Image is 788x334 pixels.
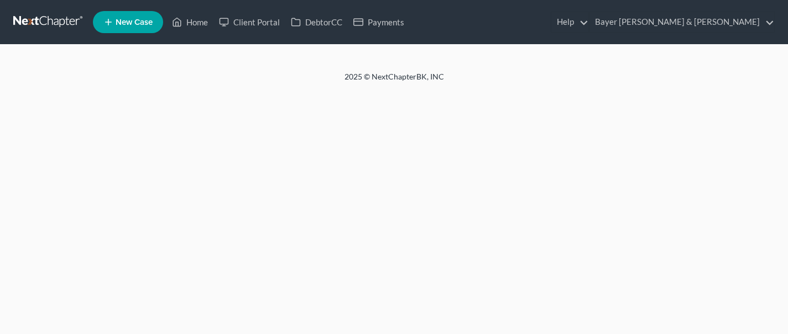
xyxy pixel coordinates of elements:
[166,12,213,32] a: Home
[93,11,163,33] new-legal-case-button: New Case
[213,12,285,32] a: Client Portal
[589,12,774,32] a: Bayer [PERSON_NAME] & [PERSON_NAME]
[285,12,348,32] a: DebtorCC
[551,12,588,32] a: Help
[348,12,410,32] a: Payments
[79,71,709,91] div: 2025 © NextChapterBK, INC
